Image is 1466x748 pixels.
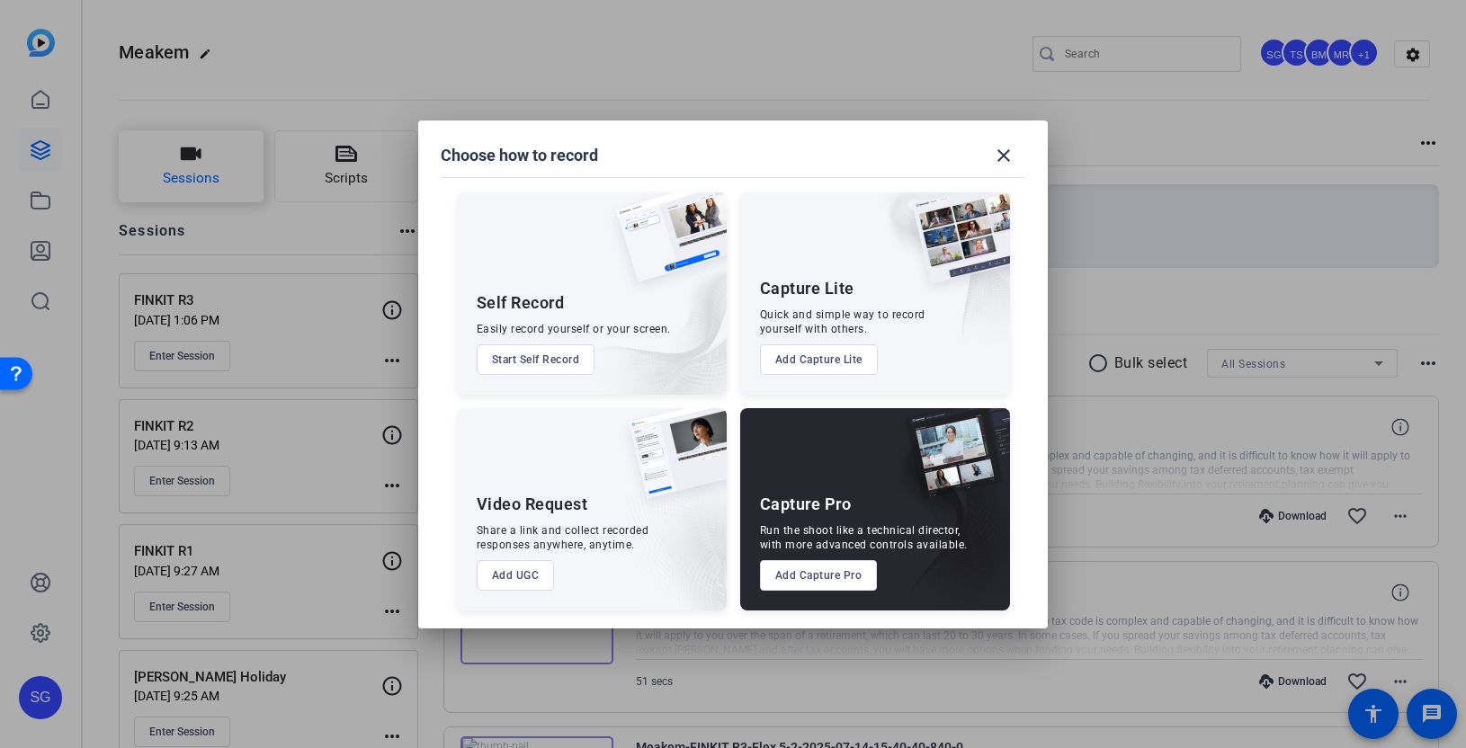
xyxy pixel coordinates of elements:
[477,560,555,591] button: Add UGC
[477,322,671,336] div: Easily record yourself or your screen.
[898,192,1010,302] img: capture-lite.png
[622,464,727,610] img: embarkstudio-ugc-content.png
[615,408,727,517] img: ugc-content.png
[877,431,1010,610] img: embarkstudio-capture-pro.png
[849,192,1010,372] img: embarkstudio-capture-lite.png
[760,278,854,299] div: Capture Lite
[441,145,598,166] h1: Choose how to record
[477,292,565,314] div: Self Record
[760,560,878,591] button: Add Capture Pro
[477,523,649,552] div: Share a link and collect recorded responses anywhere, anytime.
[570,231,727,395] img: embarkstudio-self-record.png
[760,523,968,552] div: Run the shoot like a technical director, with more advanced controls available.
[760,494,852,515] div: Capture Pro
[891,408,1010,518] img: capture-pro.png
[477,344,595,375] button: Start Self Record
[603,192,727,300] img: self-record.png
[760,307,925,336] div: Quick and simple way to record yourself with others.
[760,344,878,375] button: Add Capture Lite
[477,494,588,515] div: Video Request
[993,145,1015,166] mat-icon: close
